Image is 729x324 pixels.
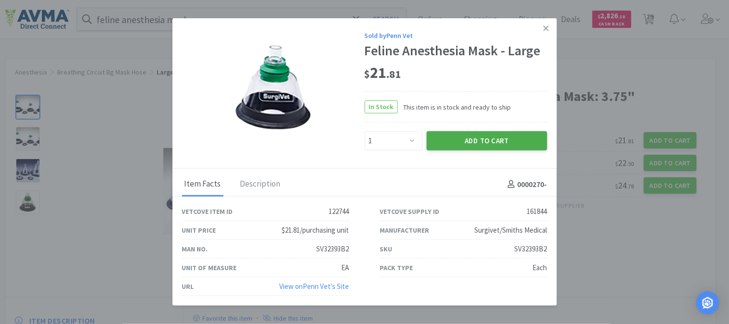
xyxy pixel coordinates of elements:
div: SV32393B2 [515,243,547,255]
div: Unit Price [182,225,216,236]
button: Add to Cart [427,131,547,150]
div: Pack Type [380,262,413,273]
div: 161844 [527,206,547,217]
span: 21 [365,63,401,82]
div: Item Facts [182,173,223,197]
div: Description [238,173,283,197]
div: Unit of Measure [182,262,237,273]
div: URL [182,281,194,292]
span: . 81 [387,67,401,81]
div: Manufacturer [380,225,430,236]
h4: 0000270 - [504,178,547,191]
div: Vetcove Supply ID [380,206,440,217]
a: View onPenn Vet's Site [280,282,349,291]
div: Each [533,262,547,274]
div: 122744 [329,206,349,217]
span: $ [365,67,371,81]
div: Surgivet/Smiths Medical [475,224,547,236]
div: Sold by Penn Vet [365,30,547,41]
div: Man No. [182,244,208,254]
div: SV32393B2 [317,243,349,255]
span: This item is in stock and ready to ship [398,101,511,112]
div: Vetcove Item ID [182,206,233,217]
div: $21.81/purchasing unit [282,224,349,236]
div: SKU [380,244,393,254]
div: Open Intercom Messenger [696,291,719,314]
span: In Stock [365,101,397,113]
div: EA [342,262,349,274]
img: a93bd689d9944cf094ec029ec8c4eddb_161844.png [211,28,336,153]
div: Feline Anesthesia Mask - Large [365,43,547,59]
